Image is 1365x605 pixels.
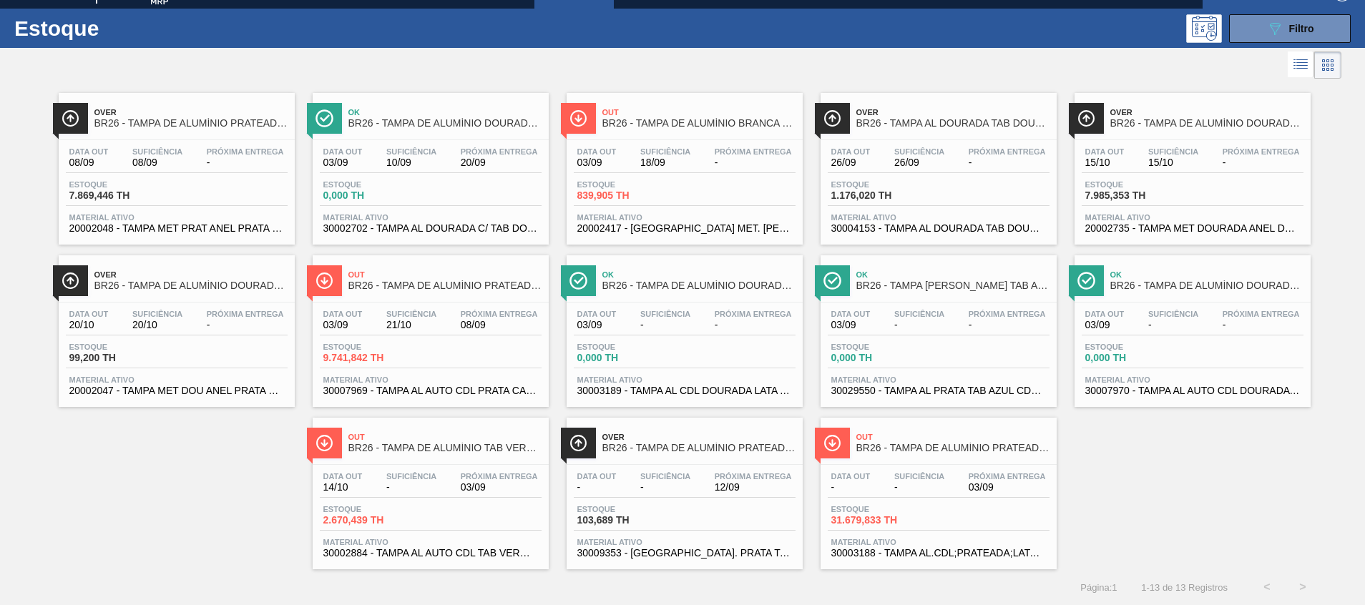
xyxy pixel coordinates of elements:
a: ÍconeOverBR26 - TAMPA AL DOURADA TAB DOURADA CANPACK CDLData out26/09Suficiência26/09Próxima Entr... [810,82,1064,245]
span: - [207,157,284,168]
img: Ícone [1077,272,1095,290]
a: ÍconeOverBR26 - TAMPA DE ALUMÍNIO DOURADA TAB PRATA MINASData out20/10Suficiência20/10Próxima Ent... [48,245,302,407]
span: Próxima Entrega [715,310,792,318]
span: Próxima Entrega [715,472,792,481]
span: Data out [69,310,109,318]
span: Suficiência [132,147,182,156]
img: Ícone [569,272,587,290]
span: Material ativo [831,375,1046,384]
span: Estoque [831,343,931,351]
span: Material ativo [69,213,284,222]
span: 08/09 [132,157,182,168]
span: BR26 - TAMPA DE ALUMÍNIO DOURADA TAB DOURADO MINAS [1110,118,1303,129]
span: 0,000 TH [577,353,677,363]
span: Out [348,433,542,441]
span: Data out [323,472,363,481]
span: BR26 - TAMPA DE ALUMÍNIO TAB VERMELHO CANPACK CDL [348,443,542,453]
span: BR26 - TAMPA DE ALUMÍNIO PRATEADA CANPACK CDL [348,280,542,291]
a: ÍconeOverBR26 - TAMPA DE ALUMÍNIO DOURADA TAB DOURADO MINASData out15/10Suficiência15/10Próxima E... [1064,82,1318,245]
img: Ícone [1077,109,1095,127]
h1: Estoque [14,20,228,36]
span: Próxima Entrega [1223,147,1300,156]
span: Estoque [577,505,677,513]
span: Próxima Entrega [969,147,1046,156]
span: Material ativo [577,538,792,546]
span: 30007969 - TAMPA AL AUTO CDL PRATA CANPACK [323,385,538,396]
span: - [894,320,944,330]
span: 18/09 [640,157,690,168]
span: Estoque [1085,180,1185,189]
span: Próxima Entrega [969,310,1046,318]
span: 20002735 - TAMPA MET DOURADA ANEL DOURADO [1085,223,1300,234]
span: Estoque [69,180,170,189]
span: Estoque [323,343,424,351]
span: 26/09 [894,157,944,168]
span: Material ativo [323,213,538,222]
span: - [640,320,690,330]
span: - [969,320,1046,330]
img: Ícone [823,109,841,127]
span: 839,905 TH [577,190,677,201]
span: Over [94,270,288,279]
span: 03/09 [577,157,617,168]
span: 08/09 [69,157,109,168]
span: Suficiência [640,310,690,318]
span: Próxima Entrega [461,147,538,156]
span: Suficiência [386,310,436,318]
span: 0,000 TH [323,190,424,201]
span: 0,000 TH [831,353,931,363]
a: ÍconeOkBR26 - TAMPA DE ALUMÍNIO DOURADA TAB DOURADOData out03/09Suficiência10/09Próxima Entrega20... [302,82,556,245]
span: Estoque [69,343,170,351]
span: BR26 - TAMPA DE ALUMÍNIO DOURADA TAB DOURADO [348,118,542,129]
span: Over [856,108,1050,117]
span: Data out [577,310,617,318]
span: 21/10 [386,320,436,330]
span: - [969,157,1046,168]
button: < [1249,569,1285,605]
span: Data out [1085,147,1125,156]
span: Suficiência [894,147,944,156]
span: Próxima Entrega [461,472,538,481]
span: - [207,320,284,330]
span: 31.679,833 TH [831,515,931,526]
span: 7.869,446 TH [69,190,170,201]
span: Suficiência [132,310,182,318]
span: BR26 - TAMPA DE ALUMÍNIO DOURADA BALL CDL [602,280,796,291]
span: 15/10 [1085,157,1125,168]
a: ÍconeOkBR26 - TAMPA [PERSON_NAME] TAB AZUL CDL AUTOData out03/09Suficiência-Próxima Entrega-Estoq... [810,245,1064,407]
img: Ícone [823,272,841,290]
a: ÍconeOverBR26 - TAMPA DE ALUMÍNIO PRATEADA MINASData out08/09Suficiência08/09Próxima Entrega-Esto... [48,82,302,245]
a: ÍconeOkBR26 - TAMPA DE ALUMÍNIO DOURADA BALL CDLData out03/09Suficiência-Próxima Entrega-Estoque0... [556,245,810,407]
a: ÍconeOkBR26 - TAMPA DE ALUMÍNIO DOURADA CANPACK CDLData out03/09Suficiência-Próxima Entrega-Estoq... [1064,245,1318,407]
span: Página : 1 [1080,582,1117,593]
img: Ícone [62,109,79,127]
span: 08/09 [461,320,538,330]
span: - [894,482,944,493]
span: BR26 - TAMPA DE ALUMÍNIO DOURADA TAB PRATA MINAS [94,280,288,291]
span: Próxima Entrega [207,147,284,156]
span: Próxima Entrega [207,310,284,318]
span: - [1223,320,1300,330]
span: Data out [831,472,871,481]
span: 99,200 TH [69,353,170,363]
span: Data out [831,310,871,318]
span: Material ativo [831,538,1046,546]
span: BR26 - TAMPA DE ALUMÍNIO BRANCA TAB AZUL [602,118,796,129]
span: Material ativo [831,213,1046,222]
span: 20002417 - TAMPA MET. BRANCA ANEL AZUL CX600 [577,223,792,234]
span: Suficiência [640,472,690,481]
img: Ícone [569,434,587,452]
span: Suficiência [386,472,436,481]
span: 30003188 - TAMPA AL.CDL;PRATEADA;LATA-AUTOMATICA; [831,548,1046,559]
span: 10/09 [386,157,436,168]
span: BR26 - TAMPA AL DOURADA TAB DOURADA CANPACK CDL [856,118,1050,129]
span: Suficiência [640,147,690,156]
div: Pogramando: nenhum usuário selecionado [1186,14,1222,43]
span: BR26 - TAMPA DE ALUMÍNIO DOURADA CANPACK CDL [1110,280,1303,291]
span: 14/10 [323,482,363,493]
span: Material ativo [1085,375,1300,384]
span: Data out [577,472,617,481]
span: Suficiência [386,147,436,156]
img: Ícone [315,109,333,127]
span: Material ativo [323,375,538,384]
